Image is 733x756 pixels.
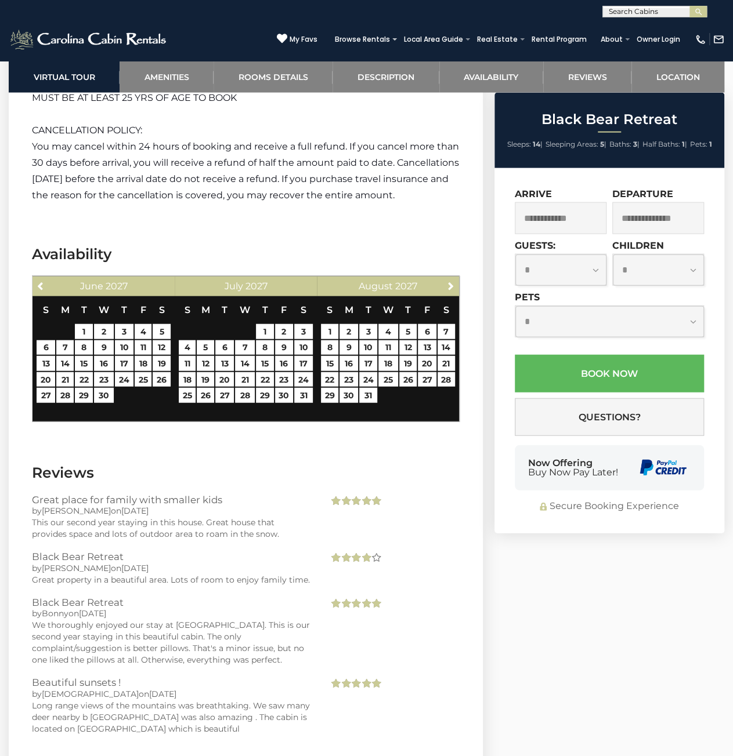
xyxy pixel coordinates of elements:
[595,31,629,48] a: About
[262,304,268,315] span: Thursday
[294,388,313,403] a: 31
[327,304,333,315] span: Sunday
[359,281,393,292] span: August
[359,388,377,403] a: 31
[42,506,111,516] span: [PERSON_NAME]
[383,304,393,315] span: Wednesday
[37,388,55,403] a: 27
[75,372,92,387] a: 22
[32,125,142,136] span: CANCELLATION POLICY:
[631,31,686,48] a: Owner Login
[642,137,687,152] li: |
[446,281,455,290] span: Next
[399,372,417,387] a: 26
[709,140,712,148] strong: 1
[179,388,196,403] a: 25
[235,340,255,355] a: 7
[153,324,171,339] a: 5
[115,372,133,387] a: 24
[340,340,358,355] a: 9
[275,356,294,371] a: 16
[149,689,176,699] span: [DATE]
[214,61,333,93] a: Rooms Details
[515,500,704,513] div: Secure Booking Experience
[418,372,436,387] a: 27
[405,304,411,315] span: Thursday
[515,398,704,436] button: Questions?
[75,324,92,339] a: 1
[398,31,469,48] a: Local Area Guide
[528,459,618,477] div: Now Offering
[438,356,455,371] a: 21
[37,356,55,371] a: 13
[290,34,317,45] span: My Favs
[543,61,631,93] a: Reviews
[443,304,449,315] span: Saturday
[528,468,618,477] span: Buy Now Pay Later!
[79,608,106,619] span: [DATE]
[179,372,196,387] a: 18
[43,304,49,315] span: Sunday
[215,356,234,371] a: 13
[418,356,436,371] a: 20
[135,324,151,339] a: 4
[42,608,68,619] span: Bonny
[359,340,377,355] a: 10
[80,281,103,292] span: June
[275,340,294,355] a: 9
[418,340,436,355] a: 13
[32,517,311,540] div: This our second year staying in this house. Great house that provides space and lots of outdoor a...
[256,372,273,387] a: 22
[56,372,74,387] a: 21
[713,34,724,45] img: mail-regular-white.png
[438,372,455,387] a: 28
[215,388,234,403] a: 27
[690,140,707,148] span: Pets:
[235,356,255,371] a: 14
[294,356,313,371] a: 17
[600,140,604,148] strong: 5
[32,608,311,619] div: by on
[179,356,196,371] a: 11
[340,372,358,387] a: 23
[275,388,294,403] a: 30
[294,372,313,387] a: 24
[438,340,455,355] a: 14
[197,356,214,371] a: 12
[121,304,127,315] span: Thursday
[153,340,171,355] a: 12
[9,61,120,93] a: Virtual Tour
[135,372,151,387] a: 25
[34,278,48,293] a: Previous
[294,340,313,355] a: 10
[32,688,311,700] div: by on
[120,61,214,93] a: Amenities
[37,372,55,387] a: 20
[515,240,555,251] label: Guests:
[42,689,139,699] span: [DEMOGRAPHIC_DATA]
[395,281,417,292] span: 2027
[682,140,685,148] strong: 1
[695,34,706,45] img: phone-regular-white.png
[256,356,273,371] a: 15
[609,137,640,152] li: |
[497,112,721,127] h2: Black Bear Retreat
[399,324,417,339] a: 5
[153,356,171,371] a: 19
[32,677,311,688] h3: Beautiful sunsets !
[32,463,460,483] h3: Reviews
[32,505,311,517] div: by on
[121,563,149,573] span: [DATE]
[281,304,287,315] span: Friday
[235,372,255,387] a: 21
[471,31,523,48] a: Real Estate
[94,340,114,355] a: 9
[215,340,234,355] a: 6
[321,324,338,339] a: 1
[224,281,243,292] span: July
[546,137,606,152] li: |
[631,61,724,93] a: Location
[294,324,313,339] a: 3
[42,563,111,573] span: [PERSON_NAME]
[424,304,430,315] span: Friday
